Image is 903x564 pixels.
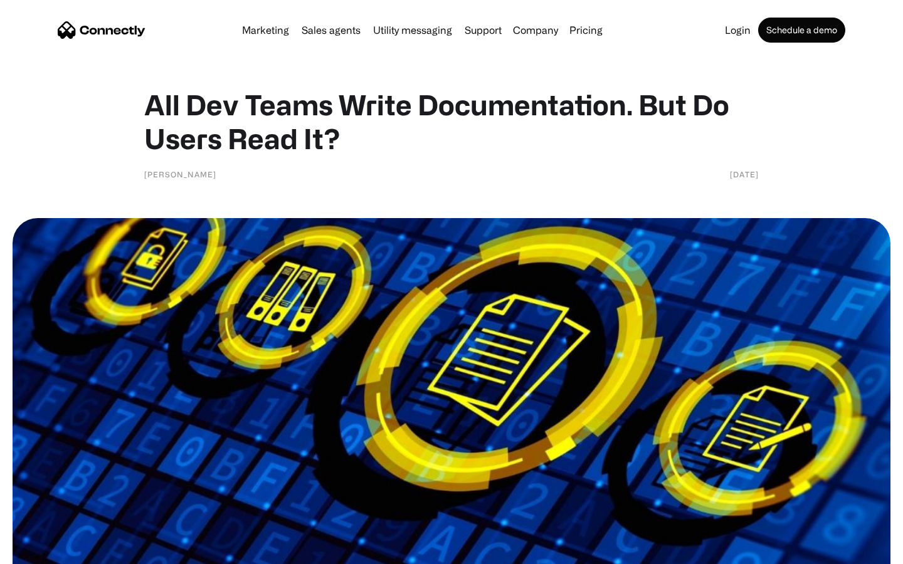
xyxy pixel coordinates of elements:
[237,25,294,35] a: Marketing
[460,25,507,35] a: Support
[758,18,845,43] a: Schedule a demo
[144,88,759,155] h1: All Dev Teams Write Documentation. But Do Users Read It?
[144,168,216,180] div: [PERSON_NAME]
[368,25,457,35] a: Utility messaging
[25,542,75,560] ul: Language list
[513,21,558,39] div: Company
[564,25,608,35] a: Pricing
[730,168,759,180] div: [DATE]
[297,25,366,35] a: Sales agents
[13,542,75,560] aside: Language selected: English
[720,25,756,35] a: Login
